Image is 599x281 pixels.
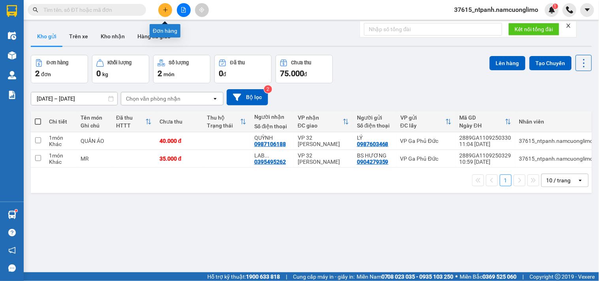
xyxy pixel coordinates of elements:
div: 37615_ntpanh.namcuonglimo [519,155,593,162]
span: kg [102,71,108,77]
button: Lên hàng [490,56,526,70]
div: Trạng thái [207,122,240,129]
button: aim [195,3,209,17]
th: Toggle SortBy [456,111,515,132]
button: 1 [500,174,512,186]
div: 0395495262 [254,159,286,165]
div: Người nhận [254,114,290,120]
div: 35.000 đ [160,155,199,162]
img: phone-icon [566,6,573,13]
img: warehouse-icon [8,211,16,219]
span: Cung cấp máy in - giấy in: [293,272,355,281]
img: logo-vxr [7,5,17,17]
div: 11:04 [DATE] [460,141,511,147]
button: Đơn hàng2đơn [31,55,88,83]
span: Miền Nam [357,272,454,281]
div: 10 / trang [546,176,571,184]
th: Toggle SortBy [396,111,456,132]
span: 37615_ntpanh.namcuonglimo [448,5,545,15]
div: Khác [49,141,73,147]
div: Chưa thu [160,118,199,125]
li: Hotline: 1900400028 [74,43,330,53]
th: Toggle SortBy [203,111,250,132]
div: VP Ga Phủ Đức [400,155,452,162]
div: 2889GA1109250330 [460,135,511,141]
div: LÝ [357,135,392,141]
span: Kết nối tổng đài [515,25,553,34]
div: Khác [49,159,73,165]
button: Chưa thu75.000đ [276,55,333,83]
div: VP nhận [298,114,343,121]
div: Ngày ĐH [460,122,505,129]
img: warehouse-icon [8,71,16,79]
svg: open [577,177,584,184]
div: Tên món [81,114,108,121]
svg: open [212,96,218,102]
span: 75.000 [280,69,304,78]
th: Toggle SortBy [112,111,156,132]
div: Thu hộ [207,114,240,121]
button: file-add [177,3,191,17]
div: MR [81,155,108,162]
div: VP Ga Phủ Đức [400,138,452,144]
div: Mã GD [460,114,505,121]
button: Đã thu0đ [214,55,272,83]
button: Hàng đã giao [131,27,177,46]
div: Chưa thu [291,60,312,66]
li: Số nhà [STREET_ADDRESS][PERSON_NAME] [74,33,330,43]
input: Tìm tên, số ĐT hoặc mã đơn [43,6,137,14]
div: Khối lượng [108,60,132,66]
span: đơn [41,71,51,77]
img: warehouse-icon [8,32,16,40]
span: close [566,23,571,28]
div: 37615_ntpanh.namcuonglimo [519,138,593,144]
sup: 1 [553,4,558,9]
span: ⚪️ [456,275,458,278]
span: Hỗ trợ kỹ thuật: [207,272,280,281]
button: Khối lượng0kg [92,55,149,83]
div: Đã thu [116,114,145,121]
strong: 1900 633 818 [246,274,280,280]
span: 0 [96,69,101,78]
b: Công ty TNHH Trọng Hiếu Phú Thọ - Nam Cường Limousine [96,9,308,31]
div: QUỲNH [254,135,290,141]
button: Số lượng2món [153,55,210,83]
div: ĐC lấy [400,122,445,129]
div: Người gửi [357,114,392,121]
div: 40.000 đ [160,138,199,144]
input: Nhập số tổng đài [364,23,502,36]
div: 0987603468 [357,141,389,147]
div: Chi tiết [49,118,73,125]
div: Nhân viên [519,118,593,125]
button: plus [158,3,172,17]
span: message [8,264,16,272]
span: | [286,272,287,281]
span: search [33,7,38,13]
img: solution-icon [8,91,16,99]
sup: 2 [264,85,272,93]
div: Số điện thoại [357,122,392,129]
div: LAB QUYỀN(0987432391) [254,152,290,159]
div: 1 món [49,135,73,141]
div: Chọn văn phòng nhận [126,95,180,103]
button: caret-down [580,3,594,17]
span: notification [8,247,16,254]
span: question-circle [8,229,16,236]
div: ĐC giao [298,122,343,129]
div: 1 món [49,152,73,159]
img: icon-new-feature [548,6,556,13]
div: Số lượng [169,60,189,66]
button: Trên xe [63,27,94,46]
div: 0904279359 [357,159,389,165]
span: | [523,272,524,281]
span: 2 [35,69,39,78]
sup: 1 [15,210,17,212]
span: món [163,71,175,77]
div: Đã thu [230,60,245,66]
button: Kho nhận [94,27,131,46]
strong: 0369 525 060 [483,274,517,280]
div: VP gửi [400,114,445,121]
img: warehouse-icon [8,51,16,60]
span: copyright [555,274,561,279]
span: Miền Bắc [460,272,517,281]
